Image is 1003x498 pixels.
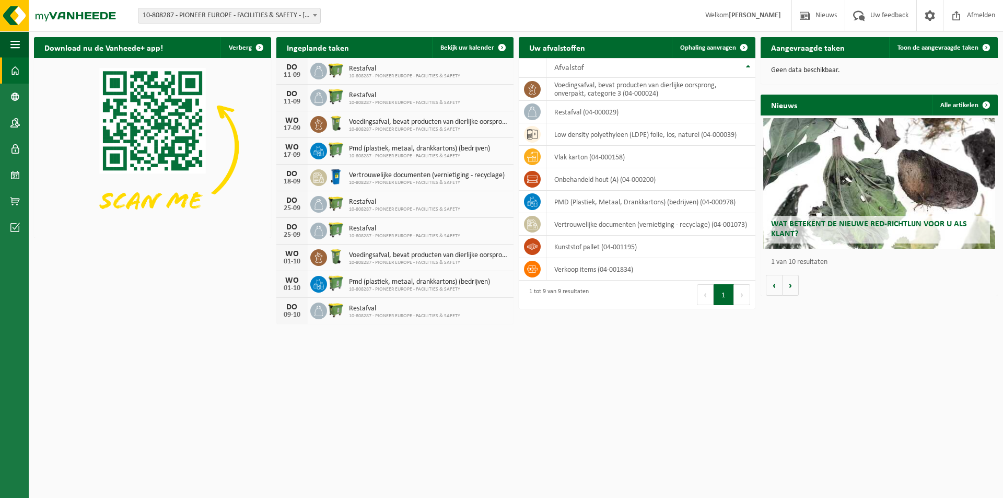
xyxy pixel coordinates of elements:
div: 25-09 [282,231,302,239]
h2: Ingeplande taken [276,37,359,57]
span: Restafval [349,225,460,233]
img: WB-0240-HPE-BE-09 [327,168,345,186]
img: WB-0140-HPE-GN-50 [327,248,345,265]
strong: [PERSON_NAME] [729,11,781,19]
div: 11-09 [282,98,302,106]
img: WB-0770-HPE-GN-50 [327,221,345,239]
span: 10-808287 - PIONEER EUROPE - FACILITIES & SAFETY - MELSELE [138,8,321,24]
span: Vertrouwelijke documenten (vernietiging - recyclage) [349,171,505,180]
span: Pmd (plastiek, metaal, drankkartons) (bedrijven) [349,145,490,153]
a: Toon de aangevraagde taken [889,37,997,58]
span: Wat betekent de nieuwe RED-richtlijn voor u als klant? [771,220,967,238]
div: WO [282,250,302,258]
a: Ophaling aanvragen [672,37,754,58]
img: WB-0770-HPE-GN-50 [327,274,345,292]
div: DO [282,303,302,311]
span: 10-808287 - PIONEER EUROPE - FACILITIES & SAFETY [349,73,460,79]
img: WB-0140-HPE-GN-50 [327,114,345,132]
img: WB-1100-HPE-GN-50 [327,61,345,79]
div: 25-09 [282,205,302,212]
span: 10-808287 - PIONEER EUROPE - FACILITIES & SAFETY - MELSELE [138,8,320,23]
td: onbehandeld hout (A) (04-000200) [546,168,756,191]
span: 10-808287 - PIONEER EUROPE - FACILITIES & SAFETY [349,286,490,293]
button: Next [734,284,750,305]
span: 10-808287 - PIONEER EUROPE - FACILITIES & SAFETY [349,126,508,133]
p: 1 van 10 resultaten [771,259,993,266]
span: Ophaling aanvragen [680,44,736,51]
span: 10-808287 - PIONEER EUROPE - FACILITIES & SAFETY [349,180,505,186]
div: DO [282,170,302,178]
h2: Nieuws [761,95,808,115]
div: 09-10 [282,311,302,319]
span: Restafval [349,198,460,206]
a: Alle artikelen [932,95,997,115]
img: WB-0770-HPE-GN-50 [327,141,345,159]
div: 17-09 [282,152,302,159]
h2: Uw afvalstoffen [519,37,596,57]
img: WB-0770-HPE-GN-50 [327,88,345,106]
span: 10-808287 - PIONEER EUROPE - FACILITIES & SAFETY [349,100,460,106]
span: 10-808287 - PIONEER EUROPE - FACILITIES & SAFETY [349,260,508,266]
td: PMD (Plastiek, Metaal, Drankkartons) (bedrijven) (04-000978) [546,191,756,213]
td: restafval (04-000029) [546,101,756,123]
span: Afvalstof [554,64,584,72]
span: 10-808287 - PIONEER EUROPE - FACILITIES & SAFETY [349,233,460,239]
p: Geen data beschikbaar. [771,67,987,74]
span: Toon de aangevraagde taken [897,44,978,51]
td: voedingsafval, bevat producten van dierlijke oorsprong, onverpakt, categorie 3 (04-000024) [546,78,756,101]
div: 18-09 [282,178,302,186]
div: DO [282,196,302,205]
button: Volgende [783,275,799,296]
a: Bekijk uw kalender [432,37,512,58]
span: Verberg [229,44,252,51]
div: DO [282,223,302,231]
span: Restafval [349,91,460,100]
span: Bekijk uw kalender [440,44,494,51]
span: Restafval [349,305,460,313]
button: Verberg [220,37,270,58]
img: WB-1100-HPE-GN-50 [327,301,345,319]
h2: Download nu de Vanheede+ app! [34,37,173,57]
div: 17-09 [282,125,302,132]
div: DO [282,90,302,98]
div: WO [282,117,302,125]
td: vertrouwelijke documenten (vernietiging - recyclage) (04-001073) [546,213,756,236]
div: WO [282,276,302,285]
img: Download de VHEPlus App [34,58,271,236]
td: low density polyethyleen (LDPE) folie, los, naturel (04-000039) [546,123,756,146]
div: 11-09 [282,72,302,79]
span: Voedingsafval, bevat producten van dierlijke oorsprong, onverpakt, categorie 3 [349,118,508,126]
span: 10-808287 - PIONEER EUROPE - FACILITIES & SAFETY [349,206,460,213]
button: 1 [714,284,734,305]
div: WO [282,143,302,152]
a: Wat betekent de nieuwe RED-richtlijn voor u als klant? [763,118,996,249]
span: 10-808287 - PIONEER EUROPE - FACILITIES & SAFETY [349,313,460,319]
h2: Aangevraagde taken [761,37,855,57]
td: verkoop items (04-001834) [546,258,756,281]
td: vlak karton (04-000158) [546,146,756,168]
span: 10-808287 - PIONEER EUROPE - FACILITIES & SAFETY [349,153,490,159]
button: Vorige [766,275,783,296]
button: Previous [697,284,714,305]
div: 01-10 [282,258,302,265]
div: 01-10 [282,285,302,292]
div: 1 tot 9 van 9 resultaten [524,283,589,306]
span: Restafval [349,65,460,73]
span: Voedingsafval, bevat producten van dierlijke oorsprong, onverpakt, categorie 3 [349,251,508,260]
div: DO [282,63,302,72]
span: Pmd (plastiek, metaal, drankkartons) (bedrijven) [349,278,490,286]
td: kunststof pallet (04-001195) [546,236,756,258]
img: WB-1100-HPE-GN-50 [327,194,345,212]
